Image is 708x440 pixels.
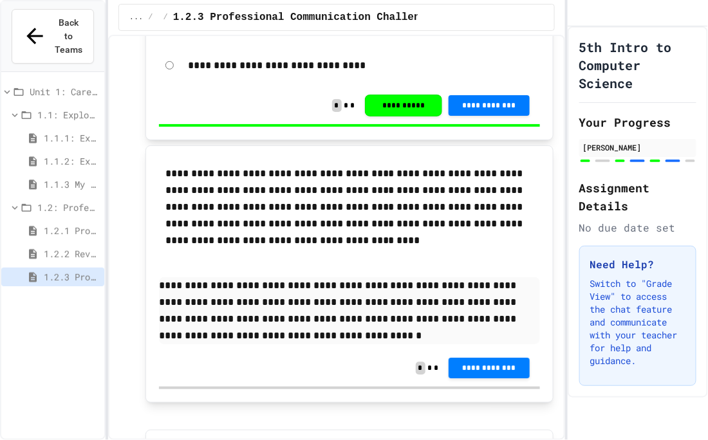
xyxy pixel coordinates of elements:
span: 1.2.2 Review - Professional Communication [44,247,99,261]
p: Switch to "Grade View" to access the chat feature and communicate with your teacher for help and ... [590,277,685,367]
button: Back to Teams [12,9,94,64]
span: 1.2.1 Professional Communication [44,224,99,237]
span: 1.2.3 Professional Communication Challenge [173,10,433,25]
h2: Assignment Details [579,179,696,215]
div: No due date set [579,220,696,235]
span: / [163,12,168,23]
span: 1.2.3 Professional Communication Challenge [44,270,99,284]
div: [PERSON_NAME] [583,142,693,153]
span: ... [129,12,144,23]
span: 1.1.3 My Top 3 CS Careers! [44,178,99,191]
span: 1.2: Professional Communication [37,201,99,214]
span: / [148,12,153,23]
span: Back to Teams [55,16,83,57]
h1: 5th Intro to Computer Science [579,38,696,92]
h3: Need Help? [590,257,685,272]
span: 1.1.2: Exploring CS Careers - Review [44,154,99,168]
h2: Your Progress [579,113,696,131]
span: Unit 1: Careers & Professionalism [30,85,99,98]
span: 1.1: Exploring CS Careers [37,108,99,122]
span: 1.1.1: Exploring CS Careers [44,131,99,145]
